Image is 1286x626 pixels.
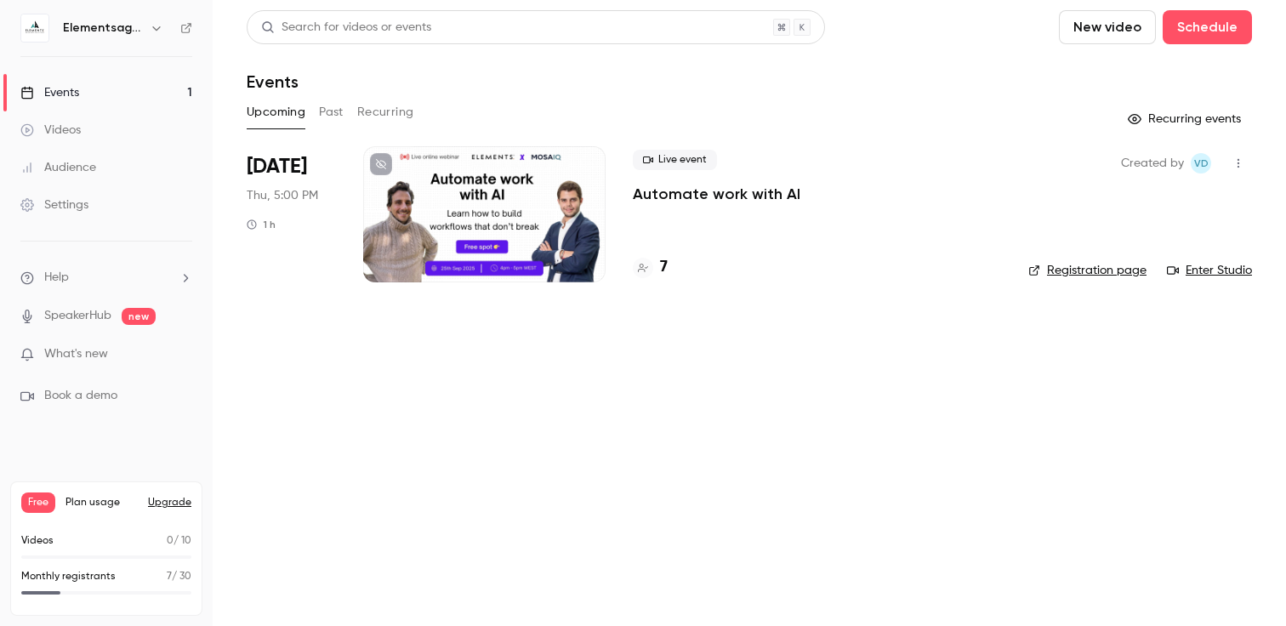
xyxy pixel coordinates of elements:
[21,533,54,549] p: Videos
[247,218,276,231] div: 1 h
[148,496,191,509] button: Upgrade
[167,572,172,582] span: 7
[633,256,668,279] a: 7
[122,308,156,325] span: new
[172,347,192,362] iframe: Noticeable Trigger
[44,269,69,287] span: Help
[247,146,336,282] div: Sep 25 Thu, 4:00 PM (Europe/Lisbon)
[1191,153,1211,174] span: Vladimir de Ziegler
[633,184,800,204] a: Automate work with AI
[167,569,191,584] p: / 30
[1167,262,1252,279] a: Enter Studio
[247,71,299,92] h1: Events
[20,159,96,176] div: Audience
[1059,10,1156,44] button: New video
[319,99,344,126] button: Past
[1163,10,1252,44] button: Schedule
[63,20,143,37] h6: Elementsagents
[20,196,88,213] div: Settings
[44,307,111,325] a: SpeakerHub
[44,345,108,363] span: What's new
[247,187,318,204] span: Thu, 5:00 PM
[357,99,414,126] button: Recurring
[21,492,55,513] span: Free
[20,84,79,101] div: Events
[20,122,81,139] div: Videos
[20,269,192,287] li: help-dropdown-opener
[167,533,191,549] p: / 10
[1120,105,1252,133] button: Recurring events
[21,14,48,42] img: Elementsagents
[1194,153,1209,174] span: Vd
[660,256,668,279] h4: 7
[247,153,307,180] span: [DATE]
[21,569,116,584] p: Monthly registrants
[1121,153,1184,174] span: Created by
[633,150,717,170] span: Live event
[65,496,138,509] span: Plan usage
[44,387,117,405] span: Book a demo
[261,19,431,37] div: Search for videos or events
[1028,262,1147,279] a: Registration page
[247,99,305,126] button: Upcoming
[167,536,174,546] span: 0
